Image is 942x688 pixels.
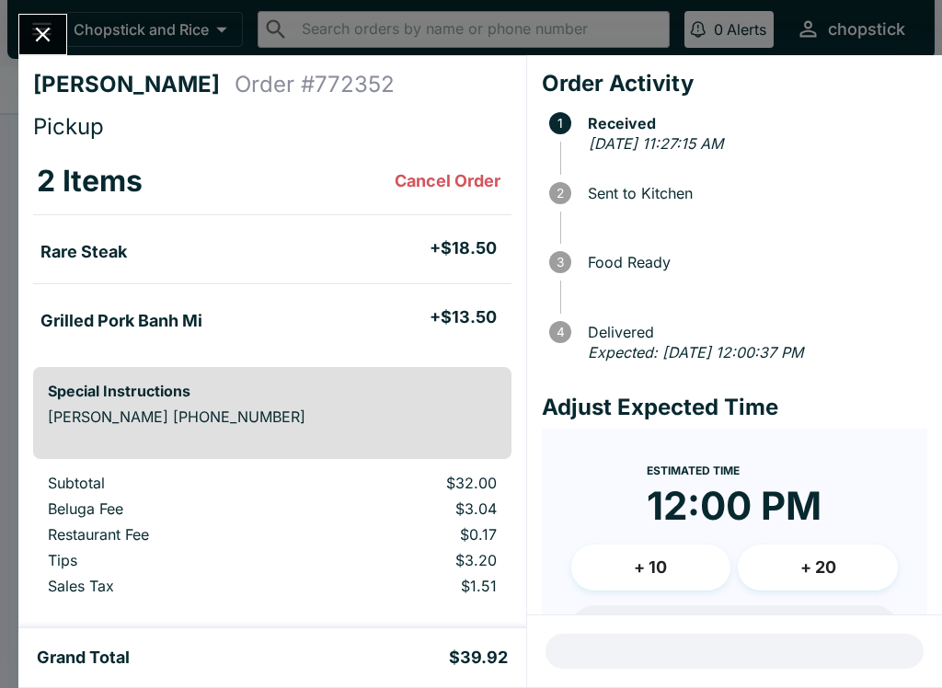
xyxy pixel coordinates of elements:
[557,186,564,201] text: 2
[48,525,286,544] p: Restaurant Fee
[48,577,286,595] p: Sales Tax
[48,474,286,492] p: Subtotal
[316,474,496,492] p: $32.00
[738,545,898,591] button: + 20
[430,306,497,328] h5: + $13.50
[588,343,803,361] em: Expected: [DATE] 12:00:37 PM
[19,15,66,54] button: Close
[557,116,563,131] text: 1
[579,115,927,132] span: Received
[556,325,564,339] text: 4
[316,525,496,544] p: $0.17
[40,310,202,332] h5: Grilled Pork Banh Mi
[48,382,497,400] h6: Special Instructions
[316,577,496,595] p: $1.51
[542,394,927,421] h4: Adjust Expected Time
[33,71,235,98] h4: [PERSON_NAME]
[579,185,927,201] span: Sent to Kitchen
[579,324,927,340] span: Delivered
[557,255,564,269] text: 3
[387,163,508,200] button: Cancel Order
[48,551,286,569] p: Tips
[316,499,496,518] p: $3.04
[579,254,927,270] span: Food Ready
[33,474,511,602] table: orders table
[40,241,127,263] h5: Rare Steak
[235,71,395,98] h4: Order # 772352
[33,113,104,140] span: Pickup
[430,237,497,259] h5: + $18.50
[589,134,723,153] em: [DATE] 11:27:15 AM
[37,647,130,669] h5: Grand Total
[37,163,143,200] h3: 2 Items
[647,482,821,530] time: 12:00 PM
[48,407,497,426] p: [PERSON_NAME] [PHONE_NUMBER]
[48,499,286,518] p: Beluga Fee
[316,551,496,569] p: $3.20
[449,647,508,669] h5: $39.92
[542,70,927,97] h4: Order Activity
[647,464,740,477] span: Estimated Time
[33,148,511,352] table: orders table
[571,545,731,591] button: + 10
